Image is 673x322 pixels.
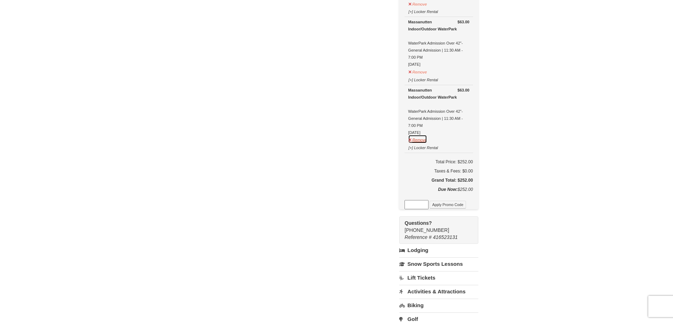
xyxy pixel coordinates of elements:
button: Remove [408,135,427,144]
a: Activities & Attractions [399,285,478,298]
strong: $63.00 [457,87,470,94]
div: WaterPark Admission Over 42"- General Admission | 11:30 AM - 7:00 PM [DATE] [408,18,469,68]
strong: $63.00 [457,18,470,25]
a: Biking [399,299,478,312]
span: Reference # [405,234,431,240]
div: WaterPark Admission Over 42"- General Admission | 11:30 AM - 7:00 PM [DATE] [408,87,469,136]
strong: Due Now: [438,187,457,192]
span: [PHONE_NUMBER] [405,219,465,233]
strong: Questions? [405,220,432,226]
button: [+] Locker Rental [408,75,438,83]
div: Massanutten Indoor/Outdoor WaterPark [408,87,469,101]
button: [+] Locker Rental [408,142,438,151]
button: [+] Locker Rental [408,6,438,15]
a: Snow Sports Lessons [399,257,478,270]
span: 416523131 [433,234,458,240]
div: Taxes & Fees: $0.00 [405,168,473,175]
button: Apply Promo Code [430,201,466,209]
button: Remove [408,67,427,76]
h6: Total Price: $252.00 [405,158,473,165]
a: Lodging [399,244,478,257]
a: Lift Tickets [399,271,478,284]
h5: Grand Total: $252.00 [405,177,473,184]
div: $252.00 [405,186,473,200]
div: Massanutten Indoor/Outdoor WaterPark [408,18,469,33]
